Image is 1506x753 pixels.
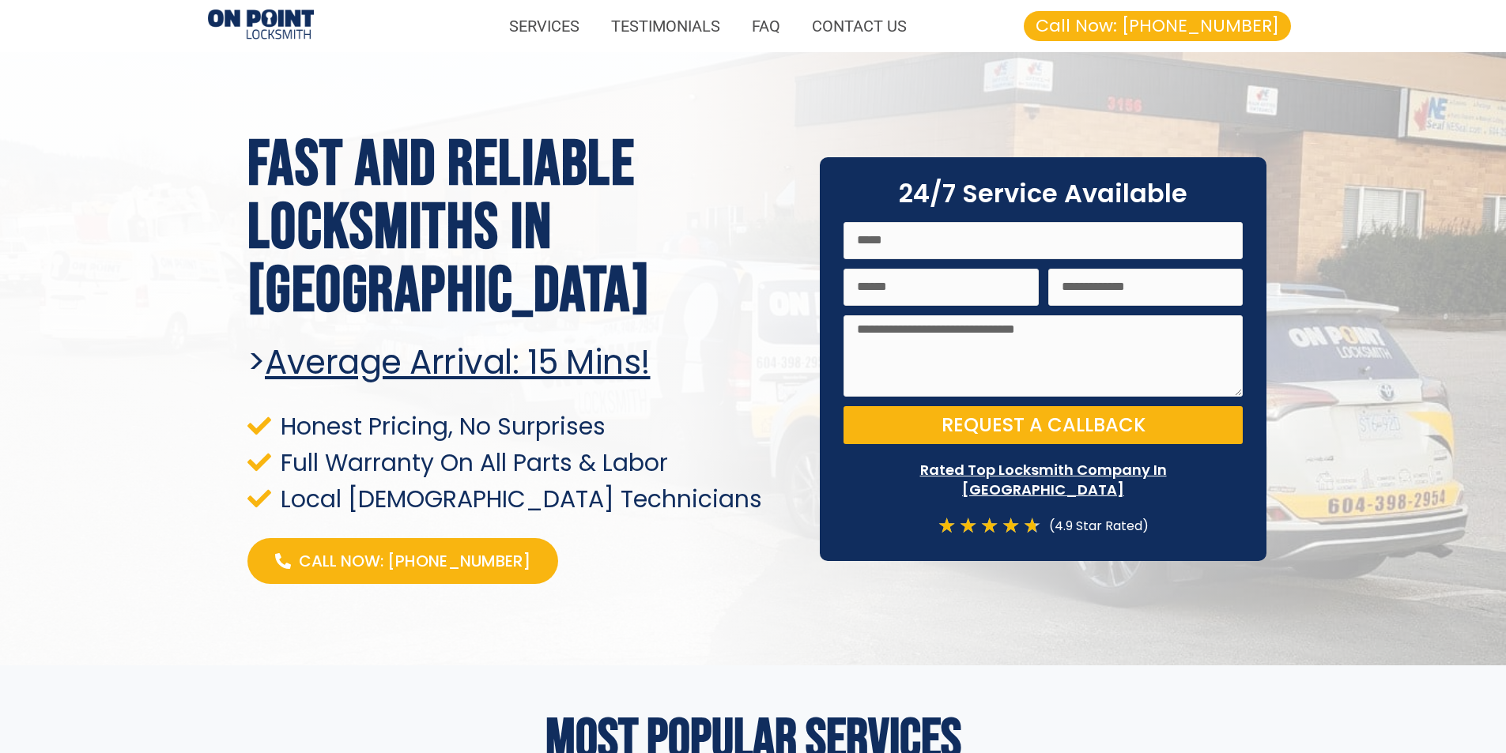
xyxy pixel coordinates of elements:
[265,339,651,386] u: Average arrival: 15 Mins!
[938,515,1041,537] div: 4.7/5
[1023,515,1041,537] i: ★
[277,488,762,510] span: Local [DEMOGRAPHIC_DATA] Technicians
[247,343,797,382] h2: >
[736,8,796,44] a: FAQ
[208,9,314,42] img: Locksmiths Locations 1
[247,538,558,584] a: Call Now: [PHONE_NUMBER]
[796,8,923,44] a: CONTACT US
[844,460,1243,499] p: Rated Top Locksmith Company In [GEOGRAPHIC_DATA]
[247,134,797,323] h1: Fast and Reliable Locksmiths In [GEOGRAPHIC_DATA]
[942,416,1146,435] span: Request a Callback
[1036,17,1279,35] span: Call Now: [PHONE_NUMBER]
[959,515,977,537] i: ★
[277,416,606,437] span: Honest Pricing, No Surprises
[844,222,1243,454] form: On Point Locksmith
[277,452,668,473] span: Full Warranty On All Parts & Labor
[330,8,923,44] nav: Menu
[1024,11,1291,41] a: Call Now: [PHONE_NUMBER]
[938,515,956,537] i: ★
[1002,515,1020,537] i: ★
[299,550,530,572] span: Call Now: [PHONE_NUMBER]
[980,515,998,537] i: ★
[493,8,595,44] a: SERVICES
[1041,515,1149,537] div: (4.9 Star Rated)
[844,181,1243,206] h2: 24/7 Service Available
[844,406,1243,444] button: Request a Callback
[595,8,736,44] a: TESTIMONIALS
